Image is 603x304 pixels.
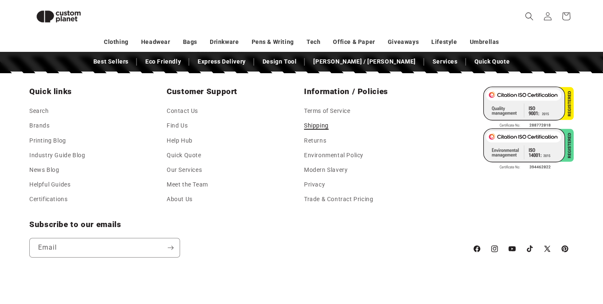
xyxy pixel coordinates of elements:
[29,118,50,133] a: Brands
[431,35,457,49] a: Lifestyle
[388,35,419,49] a: Giveaways
[141,35,170,49] a: Headwear
[167,118,188,133] a: Find Us
[167,148,201,163] a: Quick Quote
[29,177,70,192] a: Helpful Guides
[29,87,162,97] h2: Quick links
[29,133,66,148] a: Printing Blog
[258,54,301,69] a: Design Tool
[470,54,514,69] a: Quick Quote
[304,87,436,97] h2: Information / Policies
[29,192,67,207] a: Certifications
[167,192,193,207] a: About Us
[193,54,250,69] a: Express Delivery
[304,192,373,207] a: Trade & Contract Pricing
[304,133,326,148] a: Returns
[89,54,133,69] a: Best Sellers
[459,214,603,304] iframe: Chat Widget
[520,7,539,26] summary: Search
[167,133,193,148] a: Help Hub
[29,106,49,118] a: Search
[167,177,208,192] a: Meet the Team
[428,54,462,69] a: Services
[483,87,574,128] img: ISO 9001 Certified
[252,35,294,49] a: Pens & Writing
[29,148,85,163] a: Industry Guide Blog
[29,3,88,30] img: Custom Planet
[210,35,239,49] a: Drinkware
[304,106,350,118] a: Terms of Service
[29,220,464,230] h2: Subscribe to our emails
[141,54,185,69] a: Eco Friendly
[304,177,325,192] a: Privacy
[167,106,198,118] a: Contact Us
[167,87,299,97] h2: Customer Support
[307,35,320,49] a: Tech
[304,163,348,177] a: Modern Slavery
[333,35,375,49] a: Office & Paper
[29,163,59,177] a: News Blog
[161,238,180,258] button: Subscribe
[304,118,329,133] a: Shipping
[167,163,202,177] a: Our Services
[104,35,129,49] a: Clothing
[309,54,420,69] a: [PERSON_NAME] / [PERSON_NAME]
[470,35,499,49] a: Umbrellas
[304,148,363,163] a: Environmental Policy
[483,128,574,170] img: ISO 14001 Certified
[183,35,197,49] a: Bags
